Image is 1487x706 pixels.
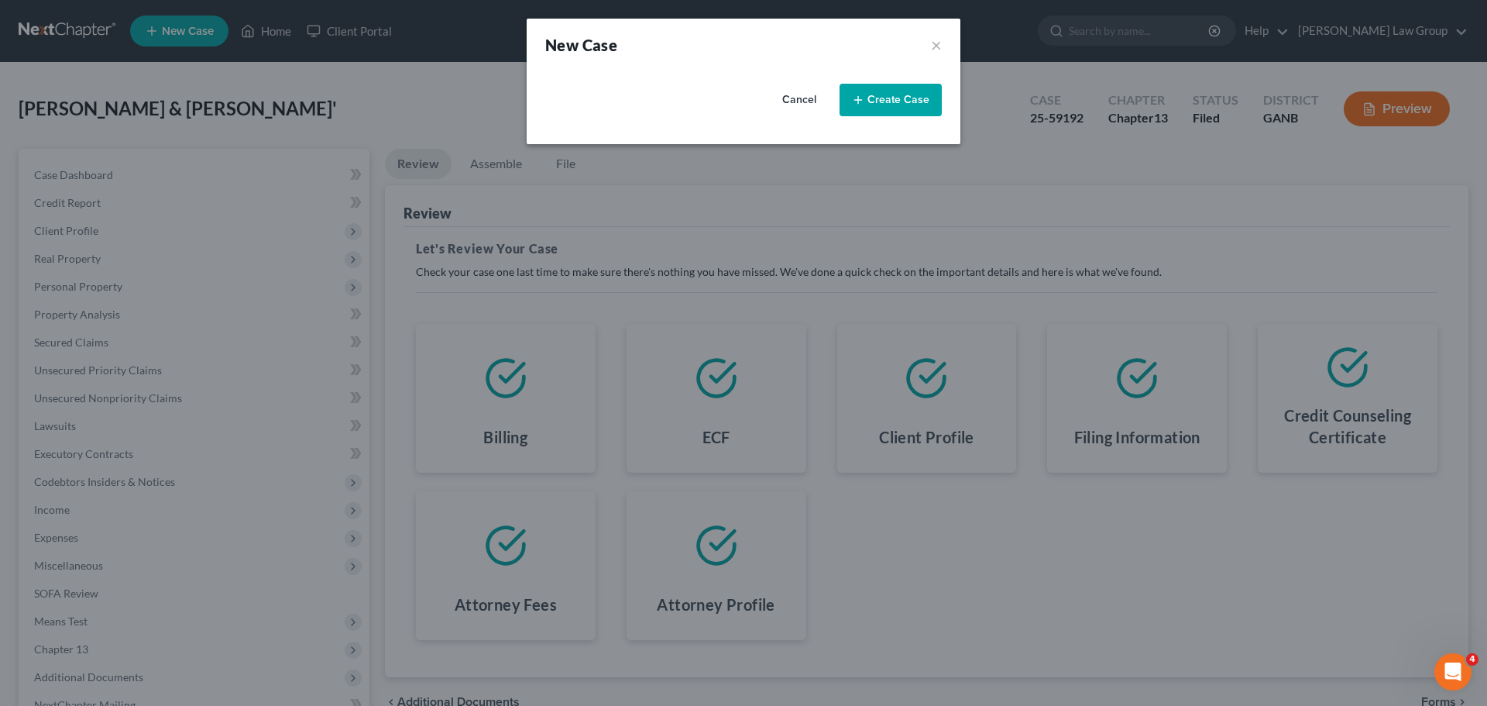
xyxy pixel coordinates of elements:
span: 4 [1466,653,1478,666]
strong: New Case [545,36,617,54]
button: × [931,34,942,56]
button: Cancel [765,84,833,115]
iframe: Intercom live chat [1434,653,1472,691]
button: Create Case [840,84,942,116]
